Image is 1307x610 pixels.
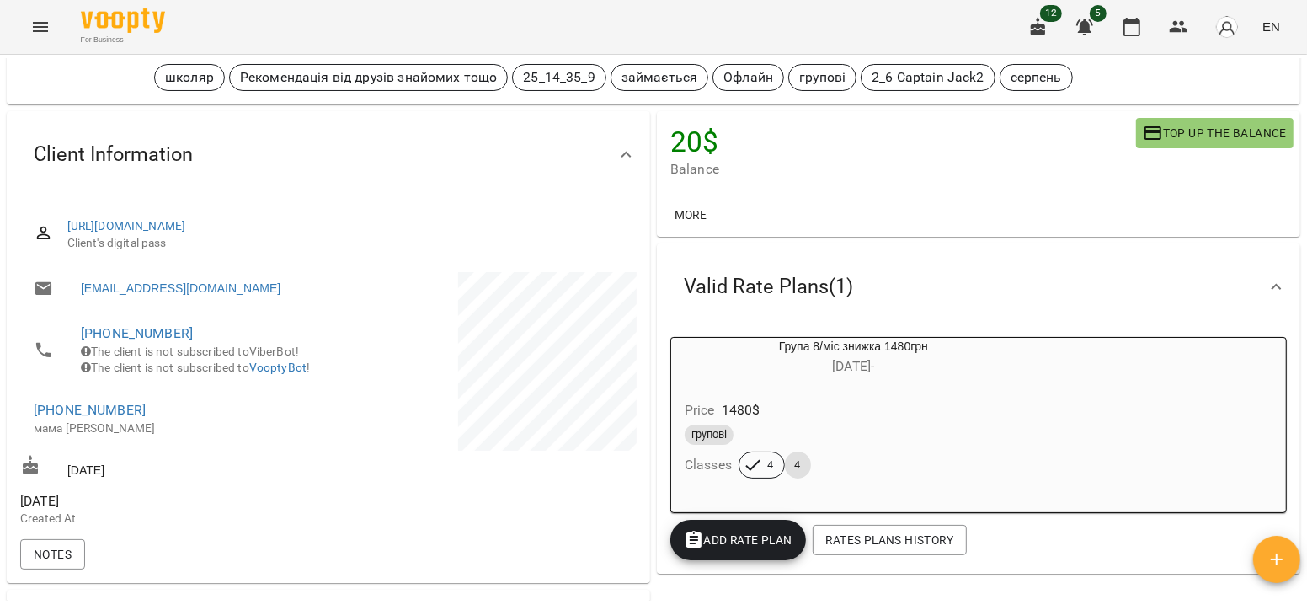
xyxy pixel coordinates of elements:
[621,67,697,88] p: займається
[671,338,1036,499] button: Група 8/міс знижка 1480грн[DATE]- Price1480$груповіClasses44
[1090,5,1107,22] span: 5
[685,399,715,422] h6: Price
[229,64,508,91] div: Рекомендація від друзів знайомих тощо
[611,64,708,91] div: займається
[81,280,280,297] a: [EMAIL_ADDRESS][DOMAIN_NAME]
[670,125,1136,159] h4: 20 $
[670,520,806,560] button: Add Rate plan
[861,64,995,91] div: 2_6 Captain Jack2
[670,205,711,225] span: More
[20,7,61,47] button: Menu
[1215,15,1239,39] img: avatar_s.png
[1256,11,1287,42] button: EN
[813,525,967,555] button: Rates Plans History
[34,142,193,168] span: Client Information
[81,35,165,45] span: For Business
[34,544,72,565] span: Notes
[81,8,165,33] img: Voopty Logo
[671,338,1036,378] div: Група 8/міс знижка 1480грн
[684,530,792,550] span: Add Rate plan
[657,243,1300,330] div: Valid Rate Plans(1)
[785,457,811,473] span: 4
[872,67,984,88] p: 2_6 Captain Jack2
[249,361,307,374] a: VooptyBot
[240,67,497,88] p: Рекомендація від друзів знайомих тощо
[67,235,623,252] span: Client's digital pass
[684,274,853,300] span: Valid Rate Plans ( 1 )
[81,325,193,341] a: [PHONE_NUMBER]
[1262,18,1280,35] span: EN
[788,64,856,91] div: групові
[523,67,595,88] p: 25_14_35_9
[17,452,328,483] div: [DATE]
[1136,118,1294,148] button: Top up the balance
[20,511,325,527] p: Created At
[7,111,650,198] div: Client Information
[1011,67,1062,88] p: серпень
[799,67,846,88] p: групові
[722,400,760,420] p: 1480 $
[154,64,225,91] div: школяр
[685,427,734,442] span: групові
[670,159,1136,179] span: Balance
[165,67,214,88] p: школяр
[34,420,312,437] p: мама [PERSON_NAME]
[685,453,732,477] h6: Classes
[1000,64,1073,91] div: серпень
[832,358,874,374] span: [DATE] -
[723,67,773,88] p: Офлайн
[81,361,310,374] span: The client is not subscribed to !
[664,200,718,230] button: More
[1040,5,1062,22] span: 12
[67,219,186,233] a: [URL][DOMAIN_NAME]
[712,64,784,91] div: Офлайн
[34,402,146,418] a: [PHONE_NUMBER]
[1143,123,1287,143] span: Top up the balance
[20,539,85,570] button: Notes
[81,345,299,358] span: The client is not subscribed to ViberBot!
[826,530,953,550] span: Rates Plans History
[512,64,605,91] div: 25_14_35_9
[758,457,784,473] span: 4
[20,491,325,511] span: [DATE]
